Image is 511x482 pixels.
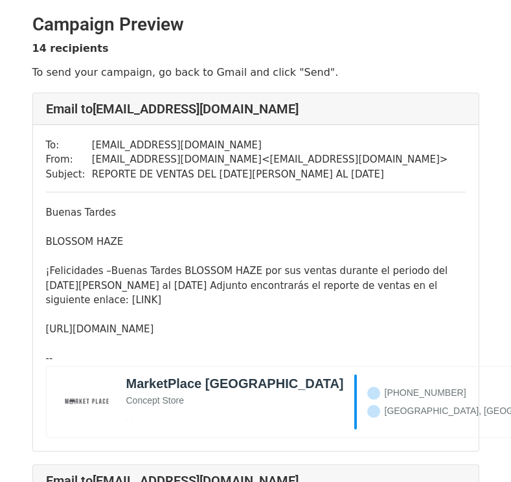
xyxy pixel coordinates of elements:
[46,322,466,337] div: [URL][DOMAIN_NAME]
[32,42,109,54] strong: 14 recipients
[58,374,113,430] img: marketplacenicaragua
[46,152,92,167] td: From:
[92,167,448,182] td: REPORTE DE VENTAS DEL [DATE][PERSON_NAME] AL [DATE]
[46,101,466,117] h4: Email to [EMAIL_ADDRESS][DOMAIN_NAME]
[46,264,466,308] div: ¡Felicidades –Buenas Tardes BLOSSOM HAZE por sus ventas durante el periodo del [DATE][PERSON_NAME...
[46,352,53,364] span: --
[46,205,466,220] div: Buenas Tardes
[126,395,185,406] span: Concept Store
[46,235,466,249] div: BLOSSOM HAZE
[92,138,448,153] td: [EMAIL_ADDRESS][DOMAIN_NAME]
[126,376,344,391] b: MarketPlace [GEOGRAPHIC_DATA]
[46,167,92,182] td: Subject:
[46,138,92,153] td: To:
[32,65,479,79] p: To send your campaign, go back to Gmail and click "Send".
[92,152,448,167] td: [EMAIL_ADDRESS][DOMAIN_NAME] < [EMAIL_ADDRESS][DOMAIN_NAME] >
[32,14,479,36] h2: Campaign Preview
